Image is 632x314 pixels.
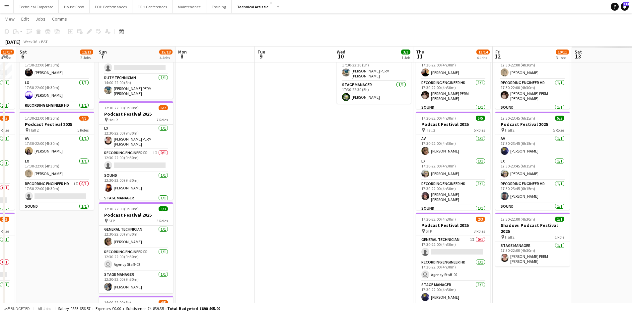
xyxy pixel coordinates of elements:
[232,0,274,13] button: Technical Artistic
[5,39,21,45] div: [DATE]
[5,16,15,22] span: View
[36,306,52,311] span: All jobs
[33,15,48,23] a: Jobs
[19,15,32,23] a: Edit
[173,0,206,13] button: Maintenance
[52,16,67,22] span: Comms
[49,15,70,23] a: Comms
[623,2,629,6] span: 114
[206,0,232,13] button: Training
[14,0,59,13] button: Technical Corporate
[621,3,629,11] a: 114
[167,306,220,311] span: Total Budgeted £890 495.92
[59,0,90,13] button: House Crew
[3,305,31,312] button: Budgeted
[58,306,220,311] div: Salary £885 656.57 + Expenses £0.00 + Subsistence £4 839.35 =
[90,0,132,13] button: FOH Performances
[132,0,173,13] button: FOH Conferences
[3,15,17,23] a: View
[11,306,30,311] span: Budgeted
[41,39,48,44] div: BST
[35,16,45,22] span: Jobs
[22,39,38,44] span: Week 36
[21,16,29,22] span: Edit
